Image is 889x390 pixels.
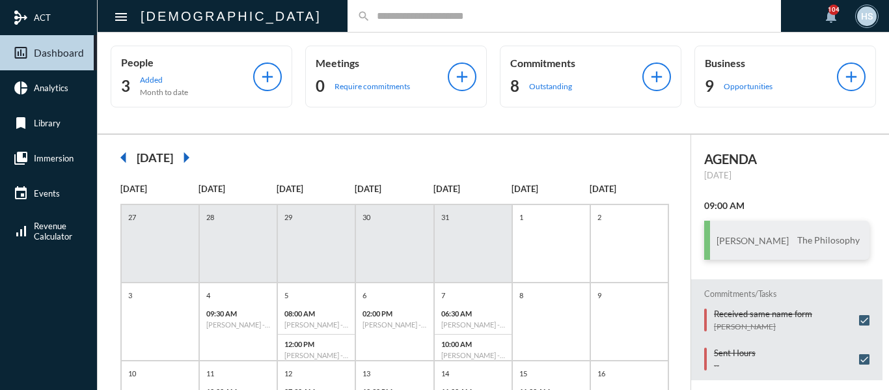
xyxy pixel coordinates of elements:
span: Events [34,188,60,199]
p: 8 [516,290,527,301]
p: 14 [438,368,452,379]
h2: Commitments/Tasks [704,289,869,299]
mat-icon: add [842,68,860,86]
p: Business [705,57,837,69]
p: 3 [125,290,135,301]
h2: [DATE] [137,150,173,165]
mat-icon: notifications [823,8,839,24]
p: [DATE] [120,184,198,194]
span: Library [34,118,61,128]
p: Require commitments [335,81,410,91]
p: [PERSON_NAME] [714,322,812,331]
h6: [PERSON_NAME] - [PERSON_NAME] - Fulfillment [441,351,505,359]
h3: [PERSON_NAME] [717,235,789,246]
h6: [PERSON_NAME] - Review [284,351,348,359]
h6: [PERSON_NAME] - [PERSON_NAME] - Review [284,320,348,329]
span: ACT [34,12,51,23]
mat-icon: pie_chart [13,80,29,96]
p: 2 [594,212,605,223]
mat-icon: event [13,186,29,201]
p: Month to date [140,87,188,97]
h2: 0 [316,76,325,96]
button: Toggle sidenav [108,3,134,29]
span: Revenue Calculator [34,221,72,242]
span: Analytics [34,83,68,93]
h2: AGENDA [704,151,869,167]
h2: 8 [510,76,519,96]
p: 12:00 PM [284,340,348,348]
mat-icon: arrow_left [111,145,137,171]
mat-icon: mediation [13,10,29,25]
mat-icon: bookmark [13,115,29,131]
p: People [121,56,253,68]
p: 16 [594,368,609,379]
p: Added [140,75,188,85]
p: [DATE] [704,170,869,180]
span: The Philosophy [794,234,863,246]
p: 15 [516,368,530,379]
span: Immersion [34,153,74,163]
mat-icon: insert_chart_outlined [13,45,29,61]
h2: 09:00 AM [704,200,869,211]
h6: [PERSON_NAME] - Retirement Income [206,320,270,329]
p: [DATE] [355,184,433,194]
p: [DATE] [198,184,277,194]
h6: [PERSON_NAME] - Life With [PERSON_NAME] [441,320,505,329]
p: Commitments [510,57,642,69]
p: [DATE] [433,184,512,194]
p: 10 [125,368,139,379]
p: 29 [281,212,295,223]
mat-icon: search [357,10,370,23]
p: 02:00 PM [362,309,426,318]
div: 104 [828,5,839,15]
p: 6 [359,290,370,301]
mat-icon: Side nav toggle icon [113,9,129,25]
span: Dashboard [34,47,84,59]
p: [DATE] [512,184,590,194]
mat-icon: collections_bookmark [13,150,29,166]
p: -- [714,361,756,370]
p: Outstanding [529,81,572,91]
p: 12 [281,368,295,379]
p: 1 [516,212,527,223]
p: Received same name form [714,309,812,319]
p: 7 [438,290,448,301]
h6: [PERSON_NAME] - [PERSON_NAME] - Review [362,320,426,329]
p: Opportunities [724,81,773,91]
p: 06:30 AM [441,309,505,318]
mat-icon: add [258,68,277,86]
h2: 3 [121,76,130,96]
p: 30 [359,212,374,223]
h2: 9 [705,76,714,96]
mat-icon: add [453,68,471,86]
p: Meetings [316,57,448,69]
mat-icon: signal_cellular_alt [13,223,29,239]
p: [DATE] [590,184,668,194]
mat-icon: arrow_right [173,145,199,171]
p: Sent Hours [714,348,756,358]
p: 5 [281,290,292,301]
p: [DATE] [277,184,355,194]
p: 27 [125,212,139,223]
p: 10:00 AM [441,340,505,348]
div: HS [857,7,877,26]
p: 4 [203,290,213,301]
p: 9 [594,290,605,301]
p: 13 [359,368,374,379]
h2: [DEMOGRAPHIC_DATA] [141,6,321,27]
p: 31 [438,212,452,223]
p: 11 [203,368,217,379]
p: 09:30 AM [206,309,270,318]
p: 08:00 AM [284,309,348,318]
p: 28 [203,212,217,223]
mat-icon: add [648,68,666,86]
